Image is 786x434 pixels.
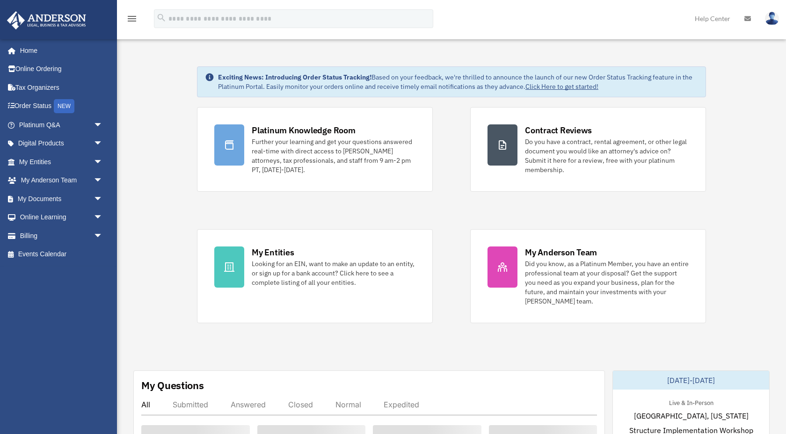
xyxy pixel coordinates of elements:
[7,208,117,227] a: Online Learningarrow_drop_down
[7,245,117,264] a: Events Calendar
[197,107,433,192] a: Platinum Knowledge Room Further your learning and get your questions answered real-time with dire...
[173,400,208,409] div: Submitted
[525,259,689,306] div: Did you know, as a Platinum Member, you have an entire professional team at your disposal? Get th...
[252,124,356,136] div: Platinum Knowledge Room
[525,137,689,174] div: Do you have a contract, rental agreement, or other legal document you would like an attorney's ad...
[7,78,117,97] a: Tax Organizers
[94,152,112,172] span: arrow_drop_down
[141,400,150,409] div: All
[288,400,313,409] div: Closed
[765,12,779,25] img: User Pic
[126,13,138,24] i: menu
[470,107,706,192] a: Contract Reviews Do you have a contract, rental agreement, or other legal document you would like...
[7,116,117,134] a: Platinum Q&Aarrow_drop_down
[197,229,433,323] a: My Entities Looking for an EIN, want to make an update to an entity, or sign up for a bank accoun...
[662,397,721,407] div: Live & In-Person
[7,41,112,60] a: Home
[252,259,415,287] div: Looking for an EIN, want to make an update to an entity, or sign up for a bank account? Click her...
[7,189,117,208] a: My Documentsarrow_drop_down
[634,410,749,421] span: [GEOGRAPHIC_DATA], [US_STATE]
[218,73,371,81] strong: Exciting News: Introducing Order Status Tracking!
[94,134,112,153] span: arrow_drop_down
[7,97,117,116] a: Order StatusNEW
[470,229,706,323] a: My Anderson Team Did you know, as a Platinum Member, you have an entire professional team at your...
[94,208,112,227] span: arrow_drop_down
[4,11,89,29] img: Anderson Advisors Platinum Portal
[141,378,204,392] div: My Questions
[94,171,112,190] span: arrow_drop_down
[7,134,117,153] a: Digital Productsarrow_drop_down
[7,60,117,79] a: Online Ordering
[525,246,597,258] div: My Anderson Team
[218,72,698,91] div: Based on your feedback, we're thrilled to announce the launch of our new Order Status Tracking fe...
[7,226,117,245] a: Billingarrow_drop_down
[156,13,167,23] i: search
[335,400,361,409] div: Normal
[525,82,598,91] a: Click Here to get started!
[525,124,592,136] div: Contract Reviews
[7,171,117,190] a: My Anderson Teamarrow_drop_down
[94,116,112,135] span: arrow_drop_down
[231,400,266,409] div: Answered
[126,16,138,24] a: menu
[252,137,415,174] div: Further your learning and get your questions answered real-time with direct access to [PERSON_NAM...
[252,246,294,258] div: My Entities
[94,226,112,246] span: arrow_drop_down
[7,152,117,171] a: My Entitiesarrow_drop_down
[94,189,112,209] span: arrow_drop_down
[384,400,419,409] div: Expedited
[54,99,74,113] div: NEW
[613,371,769,390] div: [DATE]-[DATE]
